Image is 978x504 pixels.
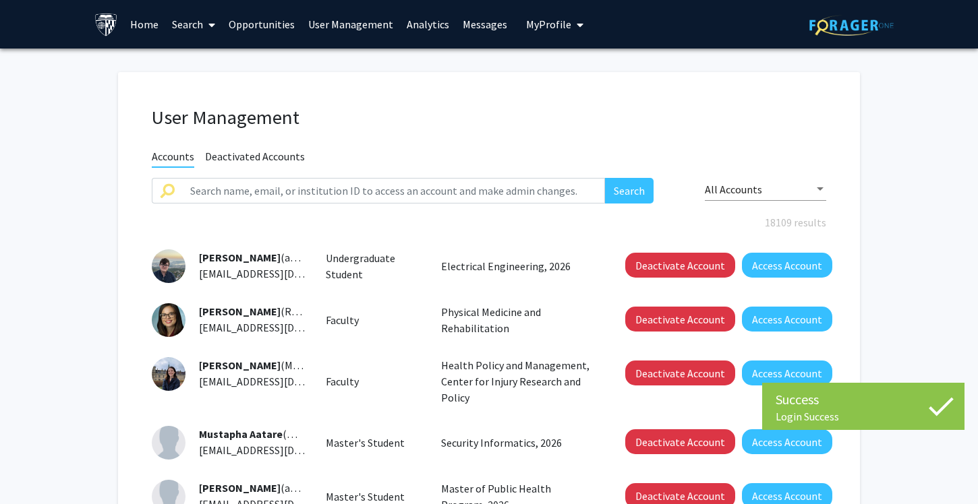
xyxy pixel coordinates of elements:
button: Access Account [742,307,832,332]
span: [PERSON_NAME] [199,251,281,264]
p: Physical Medicine and Rehabilitation [441,304,595,336]
a: Search [165,1,222,48]
a: Analytics [400,1,456,48]
span: My Profile [526,18,571,31]
span: [PERSON_NAME] [199,305,281,318]
img: ForagerOne Logo [809,15,894,36]
span: (aaakers1) [199,251,329,264]
div: 18109 results [142,214,836,230]
button: Deactivate Account [625,307,735,332]
div: Success [776,389,951,410]
span: (maatare1) [199,427,335,441]
div: Success [776,443,951,464]
span: Accounts [152,150,194,168]
div: Undergraduate Student [316,250,432,282]
span: Mustapha Aatare [199,427,283,441]
button: Deactivate Account [625,360,735,385]
p: Electrical Engineering, 2026 [441,258,595,274]
p: Health Policy and Management, Center for Injury Research and Policy [441,357,595,406]
button: Access Account [742,429,832,454]
img: Profile Picture [152,303,185,337]
img: Profile Picture [152,426,185,460]
h1: User Management [152,106,826,129]
button: Access Account [742,360,832,385]
div: Faculty [316,373,432,389]
button: Search [605,178,654,203]
a: Home [123,1,165,48]
div: Faculty [316,312,432,328]
button: Deactivate Account [625,253,735,278]
img: Johns Hopkins University Logo [94,13,118,36]
span: [EMAIL_ADDRESS][DOMAIN_NAME] [199,321,364,334]
span: (MAASSAR1) [199,358,337,372]
span: [PERSON_NAME] [199,481,281,495]
span: [EMAIL_ADDRESS][DOMAIN_NAME] [199,267,364,280]
span: [PERSON_NAME] [199,358,281,372]
p: Security Informatics, 2026 [441,435,595,451]
input: Search name, email, or institution ID to access an account and make admin changes. [182,178,605,203]
span: [EMAIL_ADDRESS][DOMAIN_NAME] [199,375,364,388]
span: (aabaalk1) [199,481,330,495]
div: You've switched accounts [776,464,951,477]
button: Access Account [742,253,832,278]
img: Profile Picture [152,249,185,283]
iframe: Chat [10,443,57,494]
div: Master's Student [316,435,432,451]
a: Messages [456,1,514,48]
button: Deactivate Account [625,429,735,454]
span: Deactivated Accounts [205,150,305,166]
div: Login Success [776,410,951,423]
span: (RAARON4) [199,305,334,318]
a: User Management [301,1,400,48]
span: All Accounts [705,183,762,196]
img: Profile Picture [152,357,185,391]
a: Opportunities [222,1,301,48]
span: [EMAIL_ADDRESS][DOMAIN_NAME] [199,443,364,457]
